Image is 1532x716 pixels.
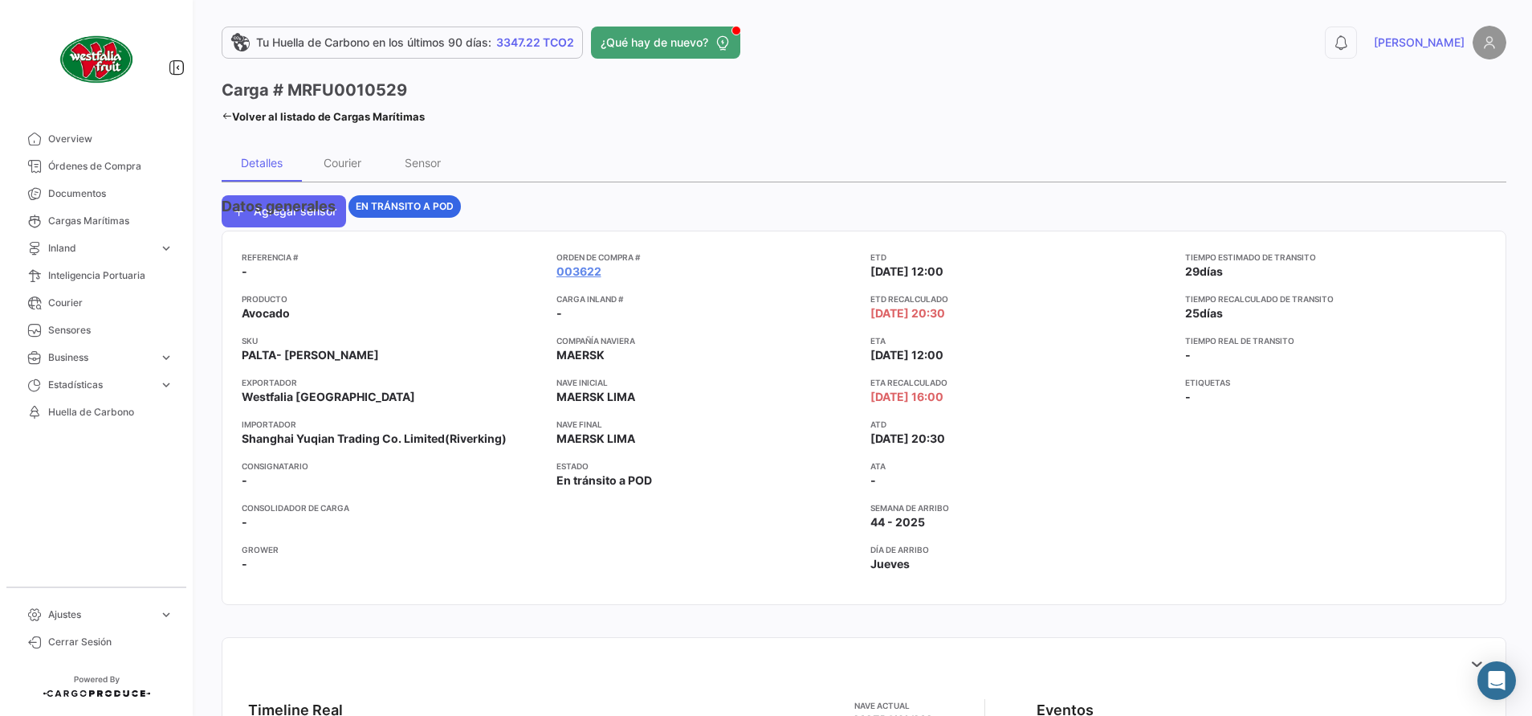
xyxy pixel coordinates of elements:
app-card-info-title: Tiempo estimado de transito [1185,251,1487,264]
app-card-info-title: Etiquetas [1185,376,1487,389]
span: [DATE] 20:30 [870,431,945,447]
a: Courier [13,289,180,317]
a: Overview [13,125,180,153]
span: expand_more [159,350,173,365]
app-card-info-title: Estado [556,460,858,473]
app-card-info-title: ATD [870,418,1172,431]
span: ¿Qué hay de nuevo? [601,35,708,51]
a: Órdenes de Compra [13,153,180,180]
app-card-info-title: Grower [242,543,544,556]
span: [DATE] 12:00 [870,347,943,363]
app-card-info-title: Importador [242,418,544,431]
span: 3347.22 TCO2 [496,35,574,51]
app-card-info-title: Nave inicial [556,376,858,389]
a: Huella de Carbono [13,399,180,426]
span: MAERSK [556,347,605,363]
span: Overview [48,132,173,146]
a: Documentos [13,180,180,207]
app-card-info-title: Orden de Compra # [556,251,858,264]
div: Courier [324,156,361,170]
span: PALTA- [PERSON_NAME] [242,347,379,363]
span: En tránsito a POD [556,473,652,489]
span: [DATE] 16:00 [870,389,943,405]
app-card-info-title: ETA Recalculado [870,376,1172,389]
span: expand_more [159,608,173,622]
span: Cerrar Sesión [48,635,173,649]
span: - [870,473,876,489]
span: Ajustes [48,608,153,622]
span: Shanghai Yuqian Trading Co. Limited(Riverking) [242,431,507,447]
span: Documentos [48,186,173,201]
app-card-info-title: Tiempo recalculado de transito [1185,293,1487,305]
app-card-info-title: Referencia # [242,251,544,264]
app-card-info-title: ETD Recalculado [870,293,1172,305]
span: Inland [48,241,153,256]
app-card-info-title: Día de Arribo [870,543,1172,556]
a: Tu Huella de Carbono en los últimos 90 días:3347.22 TCO2 [222,27,583,59]
span: - [1185,389,1191,405]
app-card-info-title: Nave actual [854,699,933,712]
span: En tránsito a POD [356,199,454,214]
span: MAERSK LIMA [556,389,635,405]
a: 003622 [556,264,601,280]
img: placeholder-user.png [1473,26,1506,59]
span: Tu Huella de Carbono en los últimos 90 días: [256,35,491,51]
span: Courier [48,296,173,310]
span: Órdenes de Compra [48,159,173,174]
span: 44 - 2025 [870,514,925,530]
span: Jueves [870,556,910,572]
a: Cargas Marítimas [13,207,180,235]
span: [DATE] 12:00 [870,264,943,280]
span: - [242,514,247,530]
app-card-info-title: Semana de Arribo [870,501,1172,514]
div: Detalles [241,156,283,170]
span: - [556,305,562,321]
a: Sensores [13,317,180,344]
span: días [1200,264,1223,278]
span: Avocado [242,305,290,321]
a: Volver al listado de Cargas Marítimas [222,105,425,128]
span: Business [48,350,153,365]
div: Abrir Intercom Messenger [1477,661,1516,700]
h3: Carga # MRFU0010529 [222,79,407,101]
app-card-info-title: Exportador [242,376,544,389]
span: [PERSON_NAME] [1374,35,1465,51]
a: Inteligencia Portuaria [13,262,180,289]
app-card-info-title: SKU [242,334,544,347]
span: Cargas Marítimas [48,214,173,228]
span: Sensores [48,323,173,338]
app-card-info-title: Carga inland # [556,293,858,305]
app-card-info-title: Tiempo real de transito [1185,334,1487,347]
span: Westfalia [GEOGRAPHIC_DATA] [242,389,415,405]
span: Inteligencia Portuaria [48,268,173,283]
button: ¿Qué hay de nuevo? [591,27,740,59]
app-card-info-title: Compañía naviera [556,334,858,347]
app-card-info-title: ETA [870,334,1172,347]
app-card-info-title: Nave final [556,418,858,431]
span: [DATE] 20:30 [870,305,945,321]
app-card-info-title: ATA [870,460,1172,473]
app-card-info-title: ETD [870,251,1172,264]
span: expand_more [159,241,173,256]
div: Sensor [405,156,441,170]
span: Huella de Carbono [48,405,173,419]
span: MAERSK LIMA [556,431,635,447]
img: client-50.png [56,19,136,100]
app-card-info-title: Consignatario [242,460,544,473]
span: - [1185,348,1191,362]
span: días [1200,306,1223,320]
span: - [242,473,247,489]
span: expand_more [159,378,173,392]
span: Estadísticas [48,378,153,392]
h4: Datos generales [222,195,336,218]
app-card-info-title: Producto [242,293,544,305]
span: 29 [1185,264,1200,278]
span: - [242,556,247,572]
app-card-info-title: Consolidador de Carga [242,501,544,514]
span: - [242,264,247,280]
span: 25 [1185,306,1200,320]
